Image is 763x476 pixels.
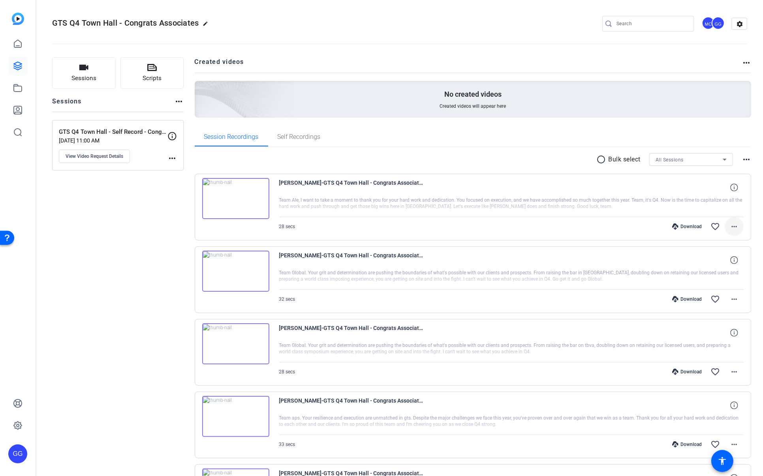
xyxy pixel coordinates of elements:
mat-icon: more_horiz [742,58,751,67]
h2: Created videos [195,57,742,73]
mat-icon: accessibility [718,456,727,466]
img: thumb-nail [202,178,269,219]
mat-icon: more_horiz [742,155,751,164]
mat-icon: favorite_border [710,222,720,231]
p: [DATE] 11:00 AM [59,137,167,144]
ngx-avatar: George Grant [712,17,725,30]
span: [PERSON_NAME]-GTS Q4 Town Hall - Congrats Associates-GTS Q4 Town Hall - Self Record - Congrats As... [279,178,425,197]
span: Sessions [71,74,96,83]
mat-icon: settings [732,18,748,30]
span: 32 secs [279,296,295,302]
div: Download [668,441,706,448]
button: Sessions [52,57,116,89]
span: All Sessions [656,157,684,163]
img: blue-gradient.svg [12,13,24,25]
img: thumb-nail [202,396,269,437]
div: Download [668,369,706,375]
mat-icon: more_horiz [729,294,739,304]
input: Search [616,19,688,28]
mat-icon: more_horiz [167,154,177,163]
span: Session Recordings [204,134,259,140]
h2: Sessions [52,97,82,112]
mat-icon: favorite_border [710,440,720,449]
mat-icon: favorite_border [710,367,720,377]
img: thumb-nail [202,251,269,292]
mat-icon: more_horiz [729,367,739,377]
img: thumb-nail [202,323,269,364]
mat-icon: more_horiz [729,222,739,231]
span: Self Recordings [278,134,321,140]
span: Created videos will appear here [440,103,506,109]
span: 28 secs [279,224,295,229]
span: [PERSON_NAME]-GTS Q4 Town Hall - Congrats Associates-GTS Q4 Town Hall - Self Record - Congrats As... [279,251,425,270]
mat-icon: more_horiz [729,440,739,449]
div: Download [668,223,706,230]
div: GG [8,444,27,463]
div: Download [668,296,706,302]
span: Scripts [143,74,162,83]
div: MC [702,17,715,30]
button: View Video Request Details [59,150,130,163]
img: Creted videos background [106,3,295,174]
span: View Video Request Details [66,153,123,159]
mat-icon: radio_button_unchecked [597,155,609,164]
p: Bulk select [609,155,641,164]
span: 33 secs [279,442,295,447]
button: Scripts [120,57,184,89]
mat-icon: favorite_border [710,294,720,304]
span: [PERSON_NAME]-GTS Q4 Town Hall - Congrats Associates-GTS Q4 Town Hall - Self Record - Congrats As... [279,396,425,415]
mat-icon: edit [203,21,212,30]
span: GTS Q4 Town Hall - Congrats Associates [52,18,199,28]
p: No created videos [444,90,502,99]
div: GG [712,17,725,30]
span: 28 secs [279,369,295,375]
p: GTS Q4 Town Hall - Self Record - Congrats Associat [59,127,167,137]
span: [PERSON_NAME]-GTS Q4 Town Hall - Congrats Associates-GTS Q4 Town Hall - Self Record - Congrats As... [279,323,425,342]
ngx-avatar: Michael Caso [702,17,716,30]
mat-icon: more_horiz [174,97,184,106]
